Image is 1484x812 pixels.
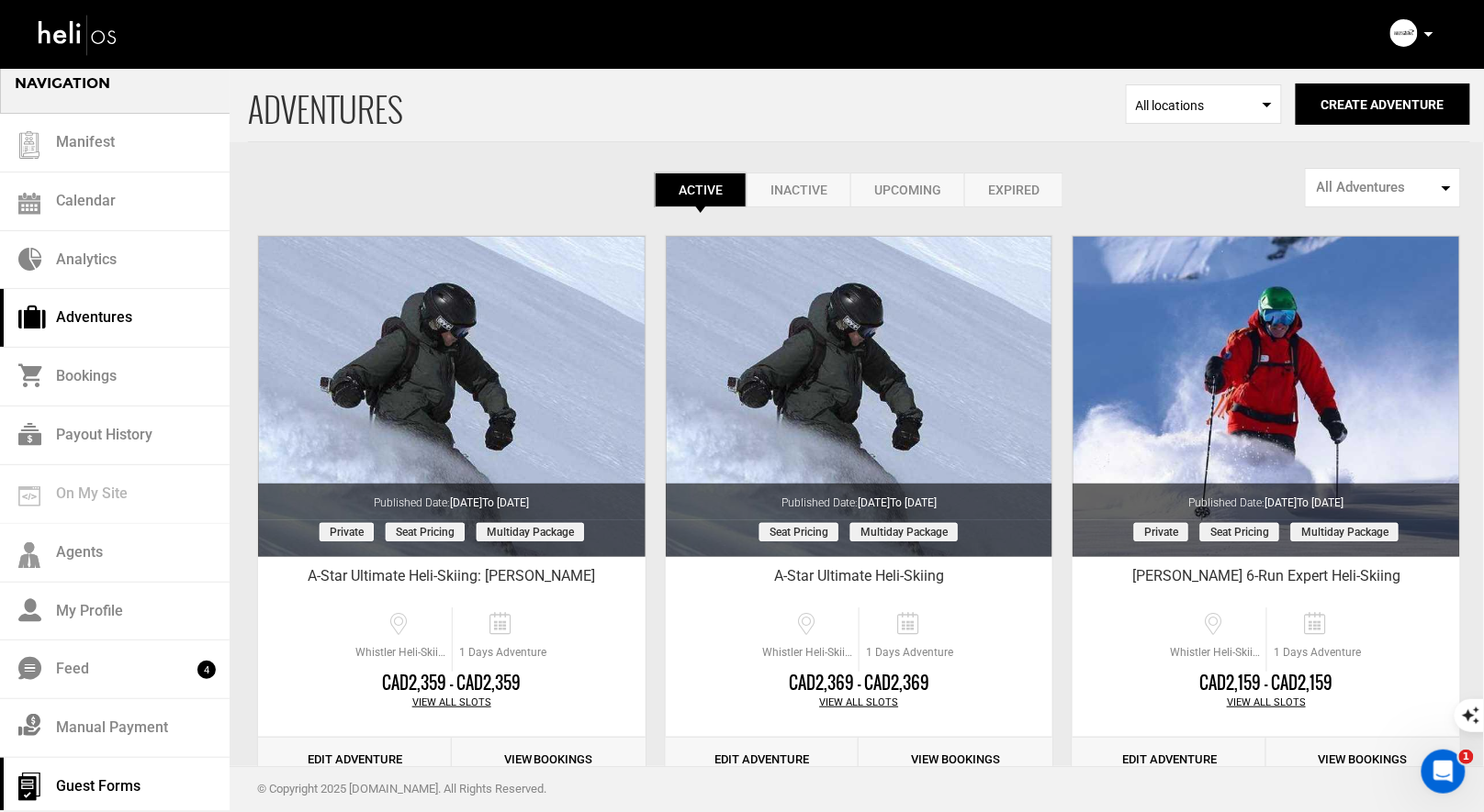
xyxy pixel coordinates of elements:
[248,67,1126,141] span: ADVENTURES
[666,738,860,783] a: Edit Adventure
[890,496,937,509] span: to [DATE]
[258,566,646,594] div: A-Star Ultimate Heli-Skiing: [PERSON_NAME]
[1422,750,1466,794] iframe: Intercom live chat
[1126,84,1282,124] span: Select box activate
[666,484,1053,511] div: Published Date:
[450,496,529,509] span: [DATE]
[759,523,838,541] span: Seat Pricing
[1136,96,1272,115] span: All locations
[850,523,958,541] span: Multiday package
[320,523,374,541] span: Private
[1200,523,1279,541] span: Seat Pricing
[37,10,119,59] img: heli-logo
[258,672,646,695] div: CAD2,359 - CAD2,359
[758,645,859,661] span: Whistler Heli-Skiing, [GEOGRAPHIC_DATA], [GEOGRAPHIC_DATA], [GEOGRAPHIC_DATA], [GEOGRAPHIC_DATA]
[860,645,960,661] span: 1 Days Adventure
[1296,83,1470,125] button: Create Adventure
[452,738,646,783] a: View Bookings
[666,566,1053,594] div: A-Star Ultimate Heli-Skiing
[1305,168,1461,207] button: All Adventures
[386,523,465,541] span: Seat Pricing
[1267,645,1367,661] span: 1 Days Adventure
[197,661,216,679] span: 4
[964,172,1063,207] a: Expired
[655,172,747,207] a: Active
[1266,738,1460,783] a: View Bookings
[850,172,964,207] a: Upcoming
[858,496,937,509] span: [DATE]
[666,695,1053,710] div: View All Slots
[1317,178,1437,197] span: All Adventures
[1390,19,1418,47] img: img_0bd6c2bf7a0220f90b2c926cc1b28b01.png
[351,645,452,661] span: Whistler Heli-Skiing, [GEOGRAPHIC_DATA], [GEOGRAPHIC_DATA], [GEOGRAPHIC_DATA], [GEOGRAPHIC_DATA]
[1073,738,1266,783] a: Edit Adventure
[258,695,646,710] div: View All Slots
[18,193,40,215] img: calendar.svg
[1291,523,1399,541] span: Multiday package
[482,496,529,509] span: to [DATE]
[258,484,646,511] div: Published Date:
[477,523,584,541] span: Multiday package
[747,172,850,207] a: Inactive
[18,486,40,506] img: on_my_site.svg
[1265,496,1344,509] span: [DATE]
[258,738,452,783] a: Edit Adventure
[16,131,43,159] img: guest-list.svg
[666,672,1053,695] div: CAD2,369 - CAD2,369
[453,645,553,661] span: 1 Days Adventure
[1165,645,1266,661] span: Whistler Heli-Skiing, [GEOGRAPHIC_DATA], [GEOGRAPHIC_DATA], [GEOGRAPHIC_DATA], [GEOGRAPHIC_DATA]
[1073,672,1460,695] div: CAD2,159 - CAD2,159
[1073,566,1460,594] div: [PERSON_NAME] 6-Run Expert Heli-Skiing
[859,738,1052,783] a: View Bookings
[1073,695,1460,710] div: View All Slots
[1073,484,1460,511] div: Published Date:
[1298,496,1344,509] span: to [DATE]
[1134,523,1188,541] span: Private
[18,542,40,569] img: agents-icon.svg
